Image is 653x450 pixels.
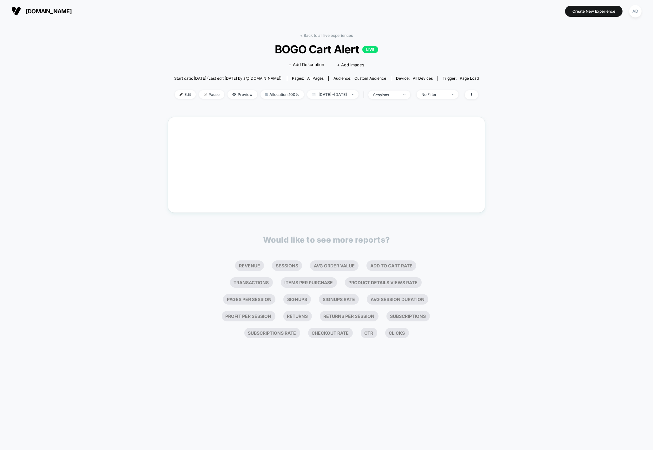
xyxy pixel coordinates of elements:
div: No Filter [421,92,447,97]
li: Product Details Views Rate [345,277,422,288]
span: + Add Images [337,62,364,67]
span: | [362,90,368,99]
span: Device: [391,76,438,81]
li: Avg Order Value [310,260,359,271]
span: Pause [199,90,224,99]
span: + Add Description [289,62,324,68]
li: Items Per Purchase [281,277,337,288]
span: all pages [307,76,324,81]
li: Ctr [361,328,377,338]
li: Revenue [235,260,264,271]
span: [DATE] - [DATE] [307,90,359,99]
li: Avg Session Duration [367,294,428,305]
p: LIVE [362,46,378,53]
li: Subscriptions Rate [244,328,300,338]
img: Visually logo [11,6,21,16]
span: Start date: [DATE] (Last edit [DATE] by a@[DOMAIN_NAME]) [174,76,281,81]
li: Sessions [272,260,302,271]
button: AD [627,5,643,18]
span: [DOMAIN_NAME] [26,8,72,15]
span: Page Load [460,76,479,81]
li: Returns Per Session [320,311,379,321]
li: Transactions [230,277,273,288]
div: sessions [373,92,399,97]
button: [DOMAIN_NAME] [10,6,74,16]
img: end [452,94,454,95]
span: Edit [175,90,196,99]
li: Clicks [385,328,409,338]
img: edit [180,93,183,96]
li: Signups [283,294,311,305]
li: Add To Cart Rate [366,260,416,271]
img: end [204,93,207,96]
li: Checkout Rate [308,328,353,338]
li: Pages Per Session [223,294,275,305]
span: Allocation: 100% [261,90,304,99]
div: Pages: [292,76,324,81]
span: Preview [228,90,257,99]
img: end [352,94,354,95]
li: Signups Rate [319,294,359,305]
img: rebalance [265,93,268,96]
button: Create New Experience [565,6,623,17]
span: Custom Audience [354,76,386,81]
span: BOGO Cart Alert [189,43,464,56]
div: Trigger: [443,76,479,81]
div: AD [629,5,642,17]
span: all devices [413,76,433,81]
div: Audience: [333,76,386,81]
li: Subscriptions [386,311,430,321]
img: end [403,94,406,95]
li: Returns [283,311,312,321]
li: Profit Per Session [222,311,275,321]
p: Would like to see more reports? [263,235,390,245]
img: calendar [312,93,315,96]
a: < Back to all live experiences [300,33,353,38]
